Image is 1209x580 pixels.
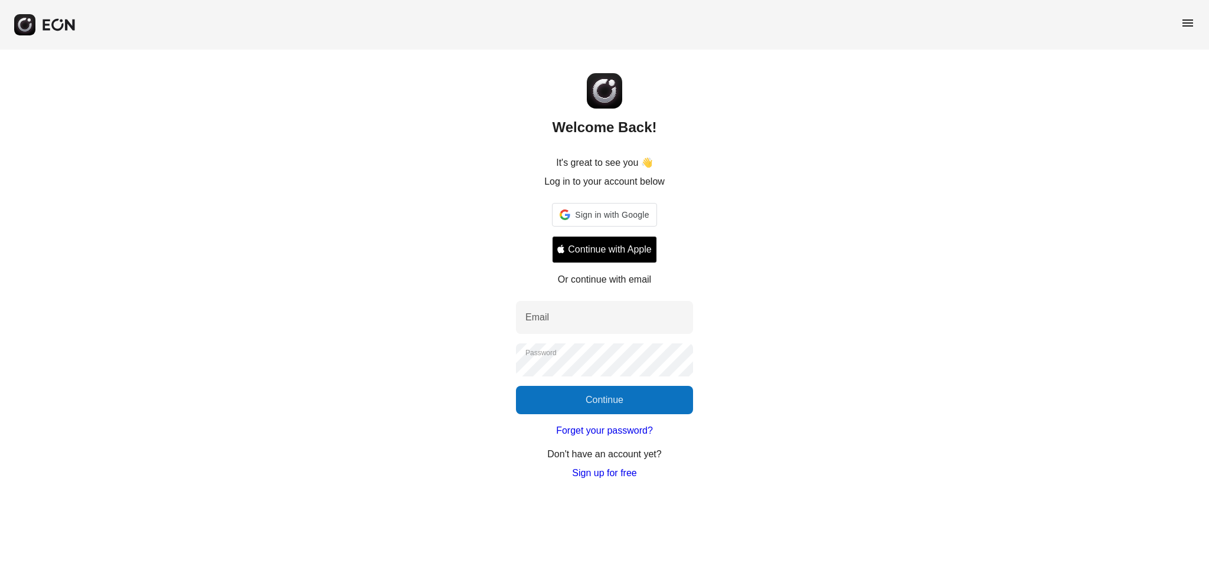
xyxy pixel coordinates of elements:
p: It's great to see you 👋 [556,156,653,170]
span: menu [1181,16,1195,30]
a: Forget your password? [556,424,653,438]
label: Password [525,348,557,358]
label: Email [525,310,549,325]
p: Don't have an account yet? [547,447,661,461]
div: Sign in with Google [552,203,656,227]
button: Signin with apple ID [552,236,656,263]
h2: Welcome Back! [553,118,657,137]
button: Continue [516,386,693,414]
span: Sign in with Google [575,208,649,222]
p: Or continue with email [558,273,651,287]
p: Log in to your account below [544,175,665,189]
a: Sign up for free [572,466,636,480]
